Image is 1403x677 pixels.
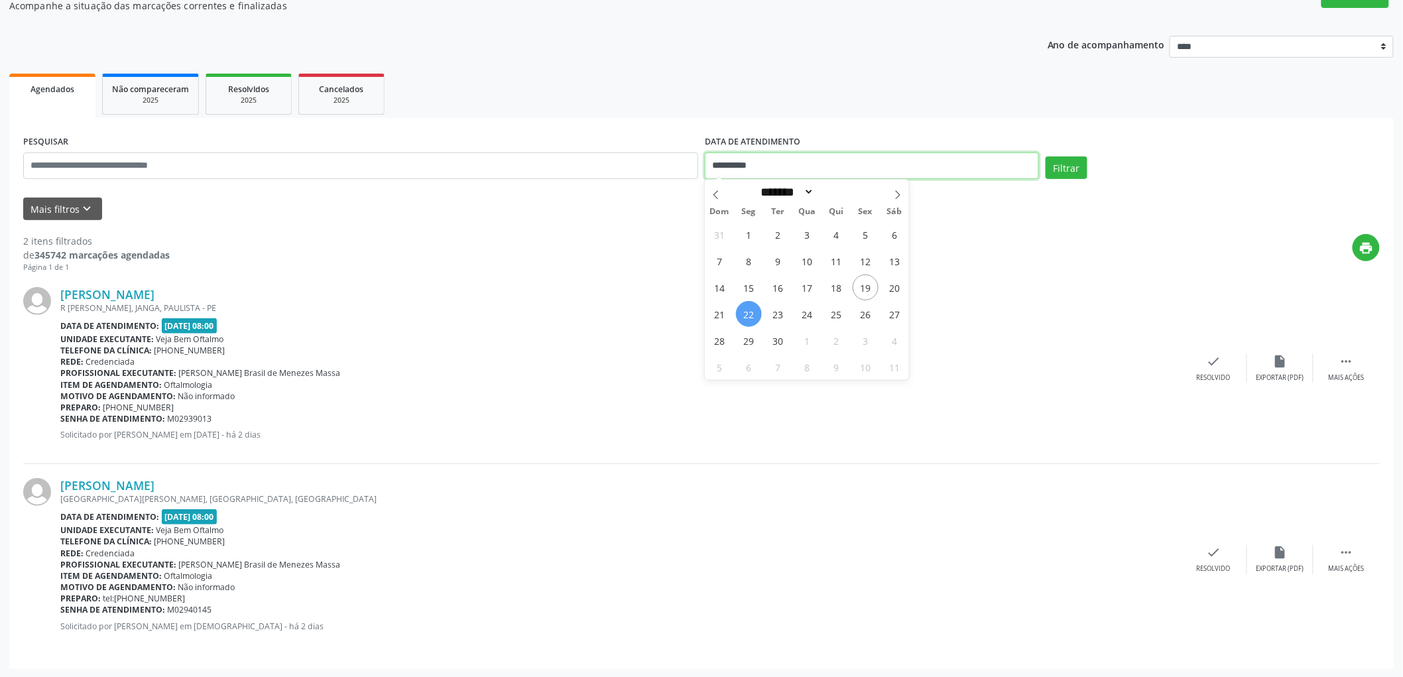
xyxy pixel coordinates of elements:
[734,208,763,216] span: Seg
[705,208,734,216] span: Dom
[60,511,159,523] b: Data de atendimento:
[228,84,269,95] span: Resolvidos
[882,301,908,327] span: Setembro 27, 2025
[736,275,762,300] span: Setembro 15, 2025
[1273,545,1288,560] i: insert_drive_file
[23,287,51,315] img: img
[882,328,908,353] span: Outubro 4, 2025
[853,328,879,353] span: Outubro 3, 2025
[60,548,84,559] b: Rede:
[765,354,791,380] span: Outubro 7, 2025
[707,354,733,380] span: Outubro 5, 2025
[736,248,762,274] span: Setembro 8, 2025
[23,478,51,506] img: img
[60,302,1181,314] div: R [PERSON_NAME], JANGA, PAULISTA - PE
[60,391,176,402] b: Motivo de agendamento:
[23,262,170,273] div: Página 1 de 1
[156,524,224,536] span: Veja Bem Oftalmo
[794,248,820,274] span: Setembro 10, 2025
[1339,545,1354,560] i: 
[60,493,1181,505] div: [GEOGRAPHIC_DATA][PERSON_NAME], [GEOGRAPHIC_DATA], [GEOGRAPHIC_DATA]
[60,345,152,356] b: Telefone da clínica:
[103,593,186,604] span: tel:[PHONE_NUMBER]
[882,275,908,300] span: Setembro 20, 2025
[178,582,235,593] span: Não informado
[60,320,159,332] b: Data de atendimento:
[60,478,154,493] a: [PERSON_NAME]
[707,328,733,353] span: Setembro 28, 2025
[823,248,849,274] span: Setembro 11, 2025
[86,356,135,367] span: Credenciada
[23,248,170,262] div: de
[1256,564,1304,574] div: Exportar (PDF)
[164,570,213,582] span: Oftalmologia
[794,275,820,300] span: Setembro 17, 2025
[707,221,733,247] span: Agosto 31, 2025
[853,354,879,380] span: Outubro 10, 2025
[60,536,152,547] b: Telefone da clínica:
[112,84,189,95] span: Não compareceram
[23,132,68,153] label: PESQUISAR
[1207,354,1221,369] i: check
[178,391,235,402] span: Não informado
[60,367,176,379] b: Profissional executante:
[736,328,762,353] span: Setembro 29, 2025
[880,208,909,216] span: Sáb
[60,559,176,570] b: Profissional executante:
[215,95,282,105] div: 2025
[86,548,135,559] span: Credenciada
[60,621,1181,632] p: Solicitado por [PERSON_NAME] em [DEMOGRAPHIC_DATA] - há 2 dias
[794,328,820,353] span: Outubro 1, 2025
[154,345,225,356] span: [PHONE_NUMBER]
[757,185,815,199] select: Month
[60,604,165,615] b: Senha de atendimento:
[60,524,154,536] b: Unidade executante:
[179,367,341,379] span: [PERSON_NAME] Brasil de Menezes Massa
[60,593,101,604] b: Preparo:
[823,275,849,300] span: Setembro 18, 2025
[156,334,224,345] span: Veja Bem Oftalmo
[794,221,820,247] span: Setembro 3, 2025
[80,202,95,216] i: keyboard_arrow_down
[60,356,84,367] b: Rede:
[794,354,820,380] span: Outubro 8, 2025
[823,354,849,380] span: Outubro 9, 2025
[308,95,375,105] div: 2025
[765,221,791,247] span: Setembro 2, 2025
[1359,241,1374,255] i: print
[882,221,908,247] span: Setembro 6, 2025
[30,84,74,95] span: Agendados
[23,198,102,221] button: Mais filtroskeyboard_arrow_down
[23,234,170,248] div: 2 itens filtrados
[60,413,165,424] b: Senha de atendimento:
[103,402,174,413] span: [PHONE_NUMBER]
[736,301,762,327] span: Setembro 22, 2025
[1256,373,1304,383] div: Exportar (PDF)
[168,604,212,615] span: M02940145
[851,208,880,216] span: Sex
[162,318,217,334] span: [DATE] 08:00
[34,249,170,261] strong: 345742 marcações agendadas
[853,248,879,274] span: Setembro 12, 2025
[736,221,762,247] span: Setembro 1, 2025
[853,301,879,327] span: Setembro 26, 2025
[765,248,791,274] span: Setembro 9, 2025
[168,413,212,424] span: M02939013
[822,208,851,216] span: Qui
[60,582,176,593] b: Motivo de agendamento:
[1273,354,1288,369] i: insert_drive_file
[154,536,225,547] span: [PHONE_NUMBER]
[1197,373,1231,383] div: Resolvido
[320,84,364,95] span: Cancelados
[60,570,162,582] b: Item de agendamento:
[60,334,154,345] b: Unidade executante:
[882,354,908,380] span: Outubro 11, 2025
[707,275,733,300] span: Setembro 14, 2025
[823,221,849,247] span: Setembro 4, 2025
[1046,156,1087,179] button: Filtrar
[60,379,162,391] b: Item de agendamento:
[179,559,341,570] span: [PERSON_NAME] Brasil de Menezes Massa
[1207,545,1221,560] i: check
[705,132,800,153] label: DATA DE ATENDIMENTO
[707,301,733,327] span: Setembro 21, 2025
